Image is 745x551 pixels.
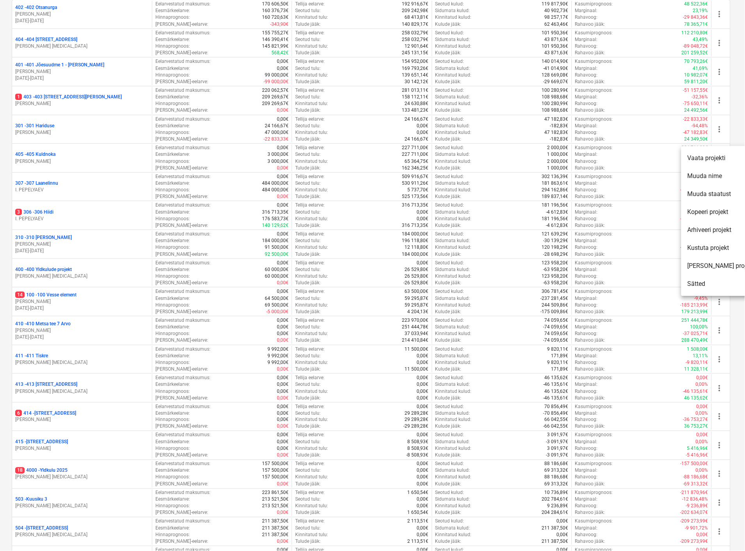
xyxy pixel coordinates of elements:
[706,514,745,551] iframe: Chat Widget
[706,514,745,551] div: Vestlusvidin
